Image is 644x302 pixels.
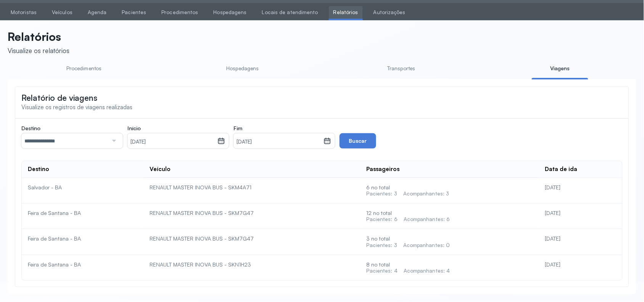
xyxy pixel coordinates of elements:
[367,235,533,248] div: 3 no total
[532,62,588,75] a: Viagens
[403,191,449,197] div: Acompanhantes: 3
[56,62,112,75] a: Procedimentos
[28,235,137,242] div: Feira de Santana - BA
[214,62,271,75] a: Hospedagens
[8,30,69,44] p: Relatórios
[340,133,376,149] button: Buscar
[367,242,397,249] div: Pacientes: 3
[83,6,111,19] a: Agenda
[233,125,242,132] span: Fim
[157,6,203,19] a: Procedimentos
[150,261,354,268] div: RENAULT MASTER INOVA BUS - SKN1H23
[150,235,354,242] div: RENAULT MASTER INOVA BUS - SKM7G47
[329,6,363,19] a: Relatórios
[367,166,400,173] div: Passageiros
[373,62,430,75] a: Transportes
[545,261,616,268] div: [DATE]
[47,6,77,19] a: Veículos
[258,6,323,19] a: Locais de atendimento
[367,268,398,274] div: Pacientes: 4
[404,268,450,274] div: Acompanhantes: 4
[28,184,137,191] div: Salvador - BA
[130,138,214,146] small: [DATE]
[237,138,320,146] small: [DATE]
[545,235,616,242] div: [DATE]
[545,166,578,173] div: Data de ida
[150,166,171,173] div: Veículo
[209,6,251,19] a: Hospedagens
[545,210,616,216] div: [DATE]
[404,216,450,223] div: Acompanhantes: 6
[6,6,41,19] a: Motoristas
[367,210,533,223] div: 12 no total
[21,103,132,111] span: Visualize os registros de viagens realizadas
[367,261,533,274] div: 8 no total
[367,216,398,223] div: Pacientes: 6
[369,6,410,19] a: Autorizações
[545,184,616,191] div: [DATE]
[150,184,354,191] div: RENAULT MASTER INOVA BUS - SKM4A71
[28,166,49,173] div: Destino
[403,242,450,249] div: Acompanhantes: 0
[117,6,151,19] a: Pacientes
[21,93,97,103] span: Relatório de viagens
[150,210,354,216] div: RENAULT MASTER INOVA BUS - SKM7G47
[367,184,533,197] div: 6 no total
[28,210,137,216] div: Feira de Santana - BA
[8,47,69,55] div: Visualize os relatórios
[28,261,137,268] div: Feira de Santana - BA
[367,191,397,197] div: Pacientes: 3
[21,125,40,132] span: Destino
[127,125,141,132] span: Início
